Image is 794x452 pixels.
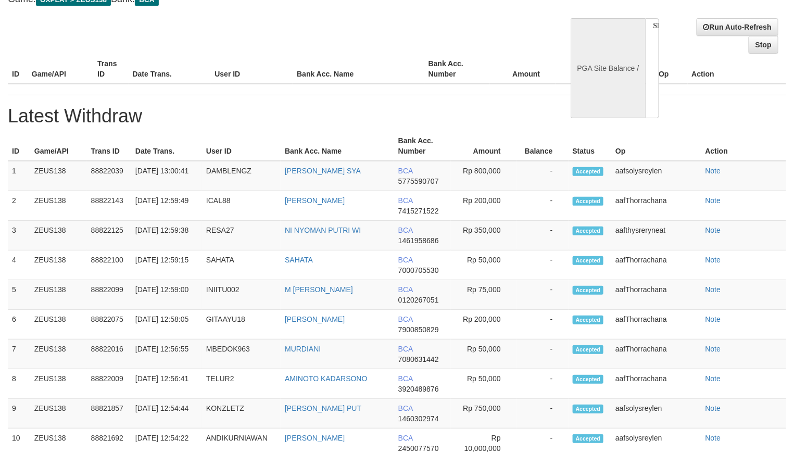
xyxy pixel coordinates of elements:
th: Trans ID [87,131,131,161]
th: Op [654,54,687,84]
th: Bank Acc. Number [394,131,451,161]
th: User ID [202,131,281,161]
td: - [516,161,569,191]
span: 7000705530 [398,266,439,274]
td: aafThorrachana [611,191,701,221]
span: BCA [398,404,413,412]
th: Balance [516,131,569,161]
td: - [516,310,569,340]
td: DAMBLENGZ [202,161,281,191]
th: Date Trans. [129,54,211,84]
th: Op [611,131,701,161]
a: Note [705,345,721,353]
a: M [PERSON_NAME] [285,285,353,294]
span: Accepted [573,405,604,413]
td: Rp 350,000 [451,221,516,250]
span: Accepted [573,345,604,354]
td: aafThorrachana [611,280,701,310]
td: ZEUS138 [30,280,87,310]
td: [DATE] 12:59:38 [131,221,202,250]
a: Note [705,226,721,234]
a: NI NYOMAN PUTRI WI [285,226,361,234]
td: Rp 200,000 [451,310,516,340]
td: 88822143 [87,191,131,221]
td: [DATE] 12:56:41 [131,369,202,399]
th: Action [701,131,786,161]
td: KONZLETZ [202,399,281,429]
span: 1461958686 [398,236,439,245]
td: aafsolysreylen [611,399,701,429]
span: BCA [398,434,413,442]
th: Status [569,131,612,161]
td: 88822075 [87,310,131,340]
a: Note [705,285,721,294]
span: 5775590707 [398,177,439,185]
td: 5 [8,280,30,310]
td: Rp 75,000 [451,280,516,310]
td: - [516,340,569,369]
td: Rp 750,000 [451,399,516,429]
td: 3 [8,221,30,250]
td: ZEUS138 [30,310,87,340]
div: PGA Site Balance / [571,18,646,118]
td: 88821857 [87,399,131,429]
td: aafThorrachana [611,310,701,340]
span: Accepted [573,316,604,324]
td: ZEUS138 [30,161,87,191]
td: aafsolysreylen [611,161,701,191]
td: 2 [8,191,30,221]
td: ZEUS138 [30,191,87,221]
td: SAHATA [202,250,281,280]
td: 7 [8,340,30,369]
th: Game/API [28,54,93,84]
a: Note [705,434,721,442]
a: Note [705,404,721,412]
span: Accepted [573,434,604,443]
span: BCA [398,345,413,353]
td: - [516,280,569,310]
td: ZEUS138 [30,221,87,250]
td: 88822009 [87,369,131,399]
td: ZEUS138 [30,369,87,399]
span: BCA [398,167,413,175]
span: 3920489876 [398,385,439,393]
span: BCA [398,374,413,383]
td: ICAL88 [202,191,281,221]
th: Game/API [30,131,87,161]
td: GITAAYU18 [202,310,281,340]
span: BCA [398,315,413,323]
td: 88822100 [87,250,131,280]
th: User ID [210,54,293,84]
th: ID [8,131,30,161]
span: Accepted [573,167,604,176]
a: Note [705,167,721,175]
td: [DATE] 12:59:15 [131,250,202,280]
td: ZEUS138 [30,250,87,280]
span: 7080631442 [398,355,439,363]
td: RESA27 [202,221,281,250]
td: 88822099 [87,280,131,310]
span: 1460302974 [398,415,439,423]
span: Accepted [573,227,604,235]
a: Note [705,196,721,205]
a: SAHATA [285,256,313,264]
td: 88822125 [87,221,131,250]
td: TELUR2 [202,369,281,399]
td: aafthysreryneat [611,221,701,250]
td: - [516,250,569,280]
th: Bank Acc. Name [281,131,394,161]
a: MURDIANI [285,345,321,353]
td: 88822016 [87,340,131,369]
span: Accepted [573,286,604,295]
span: 7900850829 [398,325,439,334]
span: BCA [398,196,413,205]
td: Rp 800,000 [451,161,516,191]
td: Rp 200,000 [451,191,516,221]
h1: Latest Withdraw [8,106,786,127]
a: Note [705,256,721,264]
td: ZEUS138 [30,340,87,369]
th: Trans ID [93,54,128,84]
th: Date Trans. [131,131,202,161]
td: ZEUS138 [30,399,87,429]
span: BCA [398,256,413,264]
